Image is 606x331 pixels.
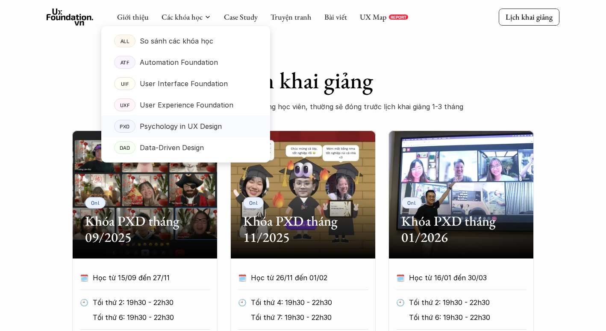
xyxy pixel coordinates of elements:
a: Case Study [224,12,258,22]
p: Onl [249,200,258,206]
p: ALL [121,38,129,44]
p: 🕙 [238,296,247,309]
h2: Khóa PXD tháng 01/2026 [401,213,521,246]
a: PXDPsychology in UX Design [101,116,270,137]
p: Tối thứ 6: 19h30 - 22h30 [409,311,527,324]
p: 🗓️ [80,271,88,284]
h2: Khóa PXD tháng 09/2025 [85,213,205,246]
p: Các lớp sẽ đóng đăng ký khi đủ số lượng học viên, thường sẽ đóng trước lịch khai giảng 1-3 tháng [132,100,474,113]
a: Truyện tranh [271,12,312,22]
p: UXF [120,102,130,108]
a: ATFAutomation Foundation [101,52,270,73]
a: UIFUser Interface Foundation [101,73,270,94]
h1: Lịch khai giảng [132,67,474,94]
p: Tối thứ 4: 19h30 - 22h30 [251,296,368,309]
p: Tối thứ 2: 19h30 - 22h30 [93,296,210,309]
p: Học từ 26/11 đến 01/02 [251,271,353,284]
p: 🗓️ [238,271,247,284]
p: Tối thứ 6: 19h30 - 22h30 [93,311,210,324]
p: Psychology in UX Design [140,120,222,133]
p: UIF [121,81,129,87]
p: Tối thứ 2: 19h30 - 22h30 [409,296,527,309]
p: User Interface Foundation [140,77,228,90]
h2: Khóa PXD tháng 11/2025 [243,213,363,246]
p: Onl [91,200,100,206]
p: 🗓️ [396,271,405,284]
p: Học từ 15/09 đến 27/11 [93,271,194,284]
a: Lịch khai giảng [499,9,559,25]
p: Automation Foundation [140,56,218,69]
a: Các khóa học [162,12,203,22]
p: REPORT [391,15,406,20]
a: UX Map [360,12,387,22]
a: Giới thiệu [117,12,149,22]
p: Data-Driven Design [140,141,204,154]
p: Onl [407,200,416,206]
p: 🕙 [396,296,405,309]
a: UXFUser Experience Foundation [101,94,270,116]
a: DADData-Driven Design [101,137,270,158]
p: PXD [120,123,130,129]
a: REPORT [389,15,408,20]
p: Tối thứ 7: 19h30 - 22h30 [251,311,368,324]
p: DAD [120,145,130,151]
p: So sánh các khóa học [140,35,213,47]
a: ALLSo sánh các khóa học [101,30,270,52]
p: Lịch khai giảng [506,12,553,22]
a: Bài viết [324,12,347,22]
p: User Experience Foundation [140,99,233,111]
p: 🕙 [80,296,88,309]
p: ATF [121,59,129,65]
p: Học từ 16/01 đến 30/03 [409,271,511,284]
